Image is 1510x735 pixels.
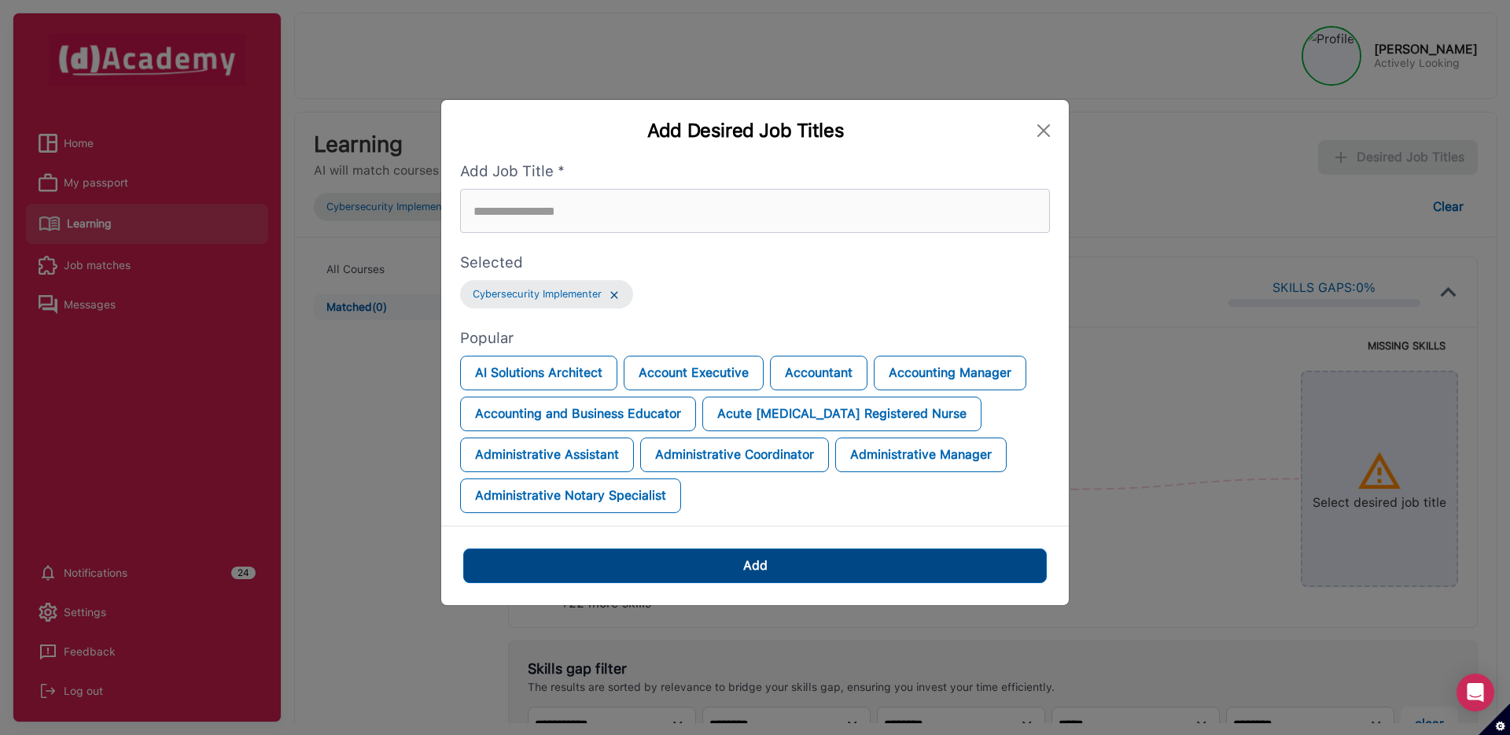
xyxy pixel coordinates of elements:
[1479,704,1510,735] button: Set cookie preferences
[608,288,621,301] img: ...
[460,356,617,390] button: AI Solutions Architect
[460,438,634,472] button: Administrative Assistant
[1032,118,1057,143] button: Close
[702,397,981,431] button: Acute [MEDICAL_DATA] Registered Nurse
[460,397,696,431] button: Accounting and Business Educator
[460,478,681,513] button: Administrative Notary Specialist
[770,356,867,390] button: Accountant
[463,548,1047,583] button: Add
[460,280,633,308] button: Cybersecurity Implementer...
[640,438,829,472] button: Administrative Coordinator
[743,555,768,577] div: Add
[624,356,764,390] button: Account Executive
[835,438,1007,472] button: Administrative Manager
[1457,674,1494,711] div: Open Intercom Messenger
[460,252,1050,274] label: Selected
[460,161,1050,183] label: Add Job Title *
[460,327,1050,349] label: Popular
[874,356,1026,390] button: Accounting Manager
[460,119,1032,142] div: Add Desired Job Titles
